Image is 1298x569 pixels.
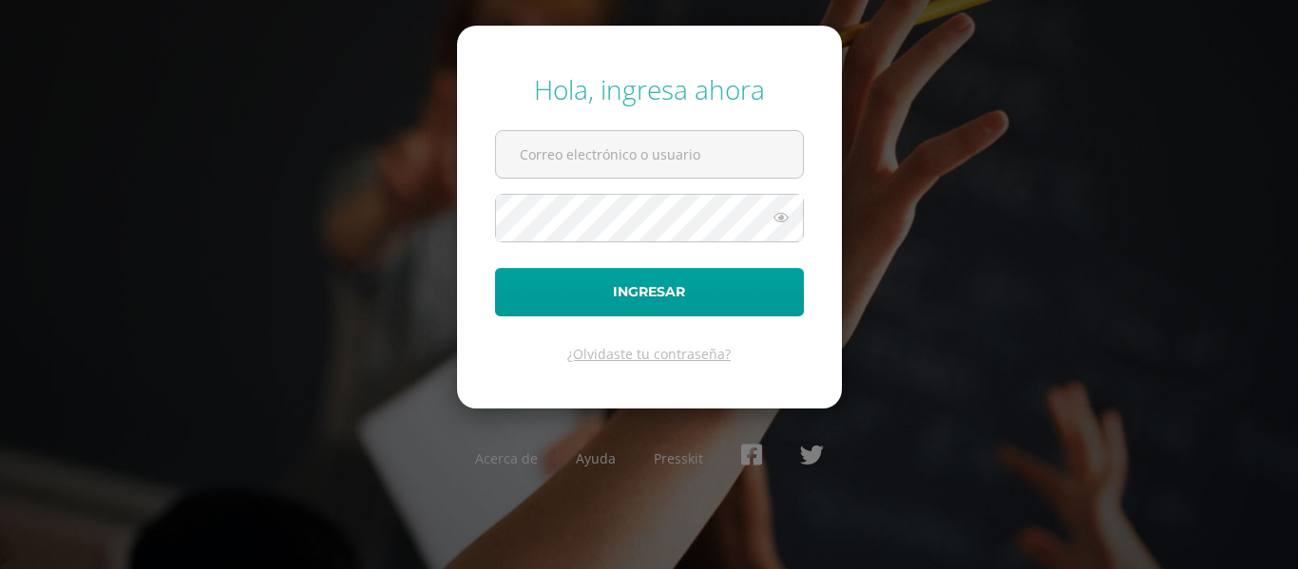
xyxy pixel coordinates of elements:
[496,131,803,178] input: Correo electrónico o usuario
[495,71,804,107] div: Hola, ingresa ahora
[475,449,538,467] a: Acerca de
[567,345,731,363] a: ¿Olvidaste tu contraseña?
[654,449,703,467] a: Presskit
[495,268,804,316] button: Ingresar
[576,449,616,467] a: Ayuda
